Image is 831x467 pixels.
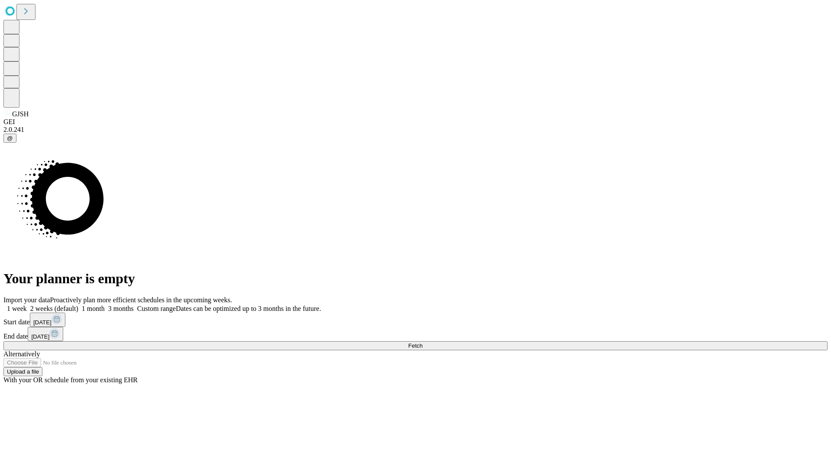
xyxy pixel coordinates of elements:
button: Fetch [3,341,828,350]
span: Custom range [137,305,176,312]
button: [DATE] [30,313,65,327]
button: @ [3,134,16,143]
span: [DATE] [33,319,52,326]
span: 2 weeks (default) [30,305,78,312]
span: 3 months [108,305,134,312]
div: Start date [3,313,828,327]
div: GEI [3,118,828,126]
span: 1 week [7,305,27,312]
span: [DATE] [31,333,49,340]
span: @ [7,135,13,141]
div: End date [3,327,828,341]
span: GJSH [12,110,29,118]
span: Alternatively [3,350,40,358]
span: Import your data [3,296,50,304]
span: Dates can be optimized up to 3 months in the future. [176,305,321,312]
button: Upload a file [3,367,42,376]
h1: Your planner is empty [3,271,828,287]
span: Fetch [408,342,422,349]
button: [DATE] [28,327,63,341]
div: 2.0.241 [3,126,828,134]
span: With your OR schedule from your existing EHR [3,376,138,384]
span: 1 month [82,305,105,312]
span: Proactively plan more efficient schedules in the upcoming weeks. [50,296,232,304]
